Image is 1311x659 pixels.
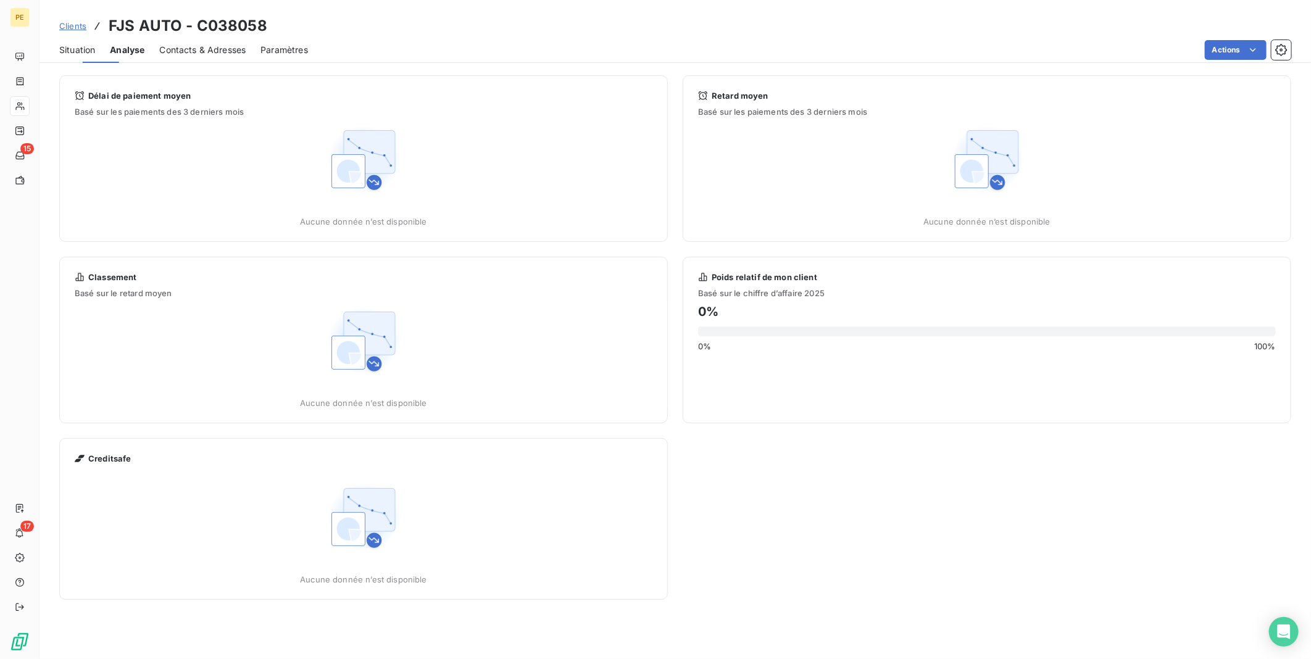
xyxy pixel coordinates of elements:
span: Creditsafe [88,454,131,463]
span: Délai de paiement moyen [88,91,191,101]
span: Basé sur le chiffre d’affaire 2025 [698,288,1276,298]
span: Aucune donnée n’est disponible [300,398,427,408]
span: Classement [88,272,137,282]
span: Poids relatif de mon client [712,272,817,282]
h3: FJS AUTO - C038058 [109,15,267,37]
span: Aucune donnée n’est disponible [300,217,427,226]
span: Situation [59,44,95,56]
button: Actions [1205,40,1267,60]
span: Basé sur les paiements des 3 derniers mois [75,107,652,117]
span: Contacts & Adresses [159,44,246,56]
h4: 0 % [698,302,1276,321]
a: Clients [59,20,86,32]
span: 15 [20,143,34,154]
span: 17 [20,521,34,532]
img: Empty state [324,478,403,557]
span: Clients [59,21,86,31]
img: Empty state [324,120,403,199]
div: Open Intercom Messenger [1269,617,1299,647]
span: Retard moyen [712,91,768,101]
img: Logo LeanPay [10,632,30,652]
div: PE [10,7,30,27]
span: Basé sur le retard moyen [60,288,667,298]
span: Aucune donnée n’est disponible [300,574,427,584]
span: Analyse [110,44,144,56]
span: Basé sur les paiements des 3 derniers mois [698,107,1276,117]
span: Paramètres [260,44,308,56]
a: 15 [10,146,29,165]
span: 0 % [698,341,711,351]
span: Aucune donnée n’est disponible [923,217,1051,226]
img: Empty state [324,302,403,381]
img: Empty state [947,120,1026,199]
span: 100 % [1254,341,1276,351]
